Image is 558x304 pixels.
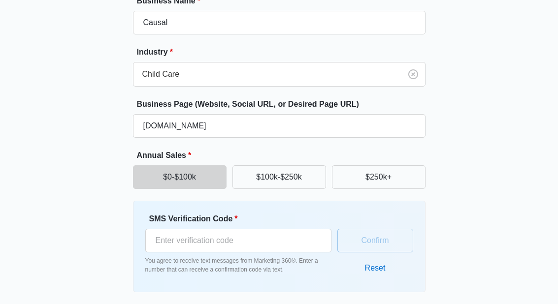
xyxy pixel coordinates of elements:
input: e.g. janesplumbing.com [133,115,426,138]
p: You agree to receive text messages from Marketing 360®. Enter a number that can receive a confirm... [145,257,331,274]
button: Reset [355,257,395,280]
input: e.g. Jane's Plumbing [133,11,426,35]
label: Business Page (Website, Social URL, or Desired Page URL) [137,99,429,111]
label: SMS Verification Code [149,213,335,225]
input: Enter verification code [145,229,331,253]
button: Clear [405,67,421,83]
button: $100k-$250k [232,166,326,189]
label: Annual Sales [137,150,429,162]
label: Industry [137,47,429,59]
button: $250k+ [332,166,426,189]
button: $0-$100k [133,166,227,189]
